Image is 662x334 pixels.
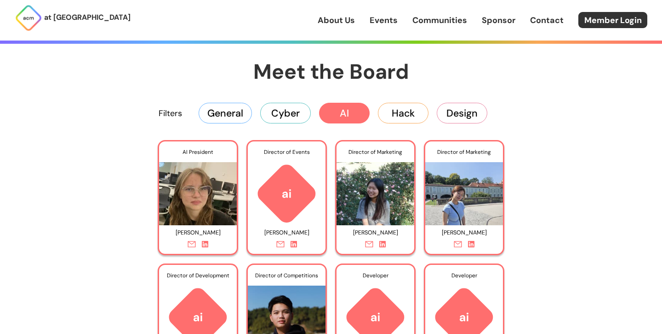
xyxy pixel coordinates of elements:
[163,226,233,240] p: [PERSON_NAME]
[318,14,355,26] a: About Us
[248,162,325,225] img: ACM logo
[248,265,325,286] div: Director of Competitions
[159,107,182,119] p: Filters
[482,14,515,26] a: Sponsor
[159,141,237,163] div: AI President
[159,155,237,225] img: Photo of Anya Chernova
[425,141,503,163] div: Director of Marketing
[319,103,370,123] button: AI
[44,12,131,23] p: at [GEOGRAPHIC_DATA]
[425,155,503,225] img: Photo of Zoe Chiu
[337,141,414,163] div: Director of Marketing
[429,226,499,240] p: [PERSON_NAME]
[199,103,252,123] button: General
[341,226,410,240] p: [PERSON_NAME]
[437,103,487,123] button: Design
[337,265,414,286] div: Developer
[110,58,552,85] h1: Meet the Board
[378,103,428,123] button: Hack
[159,265,237,286] div: Director of Development
[252,226,321,240] p: [PERSON_NAME]
[15,4,42,32] img: ACM Logo
[248,141,325,163] div: Director of Events
[425,265,503,286] div: Developer
[337,155,414,225] img: Photo of Phoebe Ng
[370,14,398,26] a: Events
[260,103,311,123] button: Cyber
[15,4,131,32] a: at [GEOGRAPHIC_DATA]
[412,14,467,26] a: Communities
[530,14,564,26] a: Contact
[578,12,647,28] a: Member Login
